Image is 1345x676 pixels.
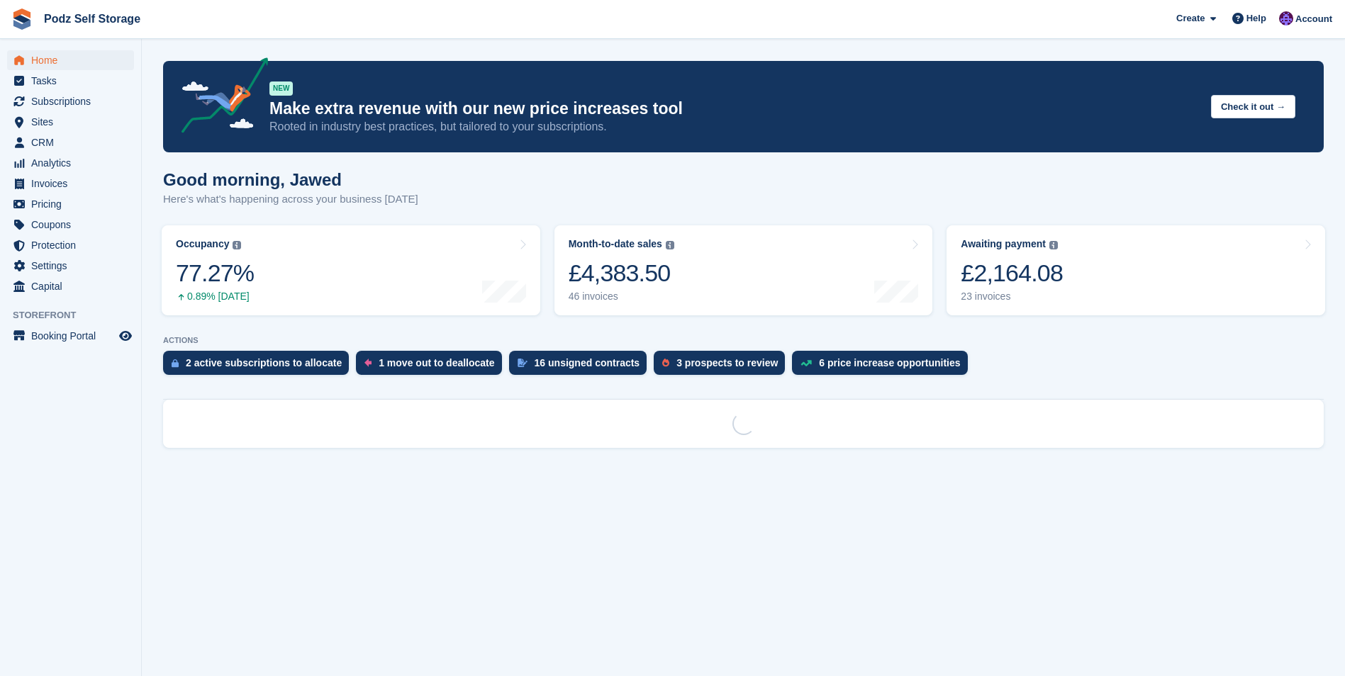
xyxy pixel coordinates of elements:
a: menu [7,276,134,296]
a: 16 unsigned contracts [509,351,654,382]
span: Sites [31,112,116,132]
img: prospect-51fa495bee0391a8d652442698ab0144808aea92771e9ea1ae160a38d050c398.svg [662,359,669,367]
p: Here's what's happening across your business [DATE] [163,191,418,208]
span: Capital [31,276,116,296]
div: Awaiting payment [961,238,1046,250]
img: Jawed Chowdhary [1279,11,1293,26]
span: Analytics [31,153,116,173]
a: menu [7,71,134,91]
a: menu [7,326,134,346]
span: Home [31,50,116,70]
div: £4,383.50 [569,259,674,288]
span: Storefront [13,308,141,322]
img: stora-icon-8386f47178a22dfd0bd8f6a31ec36ba5ce8667c1dd55bd0f319d3a0aa187defe.svg [11,9,33,30]
span: Invoices [31,174,116,193]
a: 6 price increase opportunities [792,351,974,382]
span: Pricing [31,194,116,214]
a: menu [7,194,134,214]
img: price_increase_opportunities-93ffe204e8149a01c8c9dc8f82e8f89637d9d84a8eef4429ea346261dce0b2c0.svg [800,360,812,366]
div: 23 invoices [961,291,1063,303]
span: Settings [31,256,116,276]
button: Check it out → [1211,95,1295,118]
img: move_outs_to_deallocate_icon-f764333ba52eb49d3ac5e1228854f67142a1ed5810a6f6cc68b1a99e826820c5.svg [364,359,372,367]
div: 6 price increase opportunities [819,357,960,368]
span: Help [1246,11,1266,26]
div: Occupancy [176,238,229,250]
a: Awaiting payment £2,164.08 23 invoices [947,225,1325,315]
div: NEW [269,81,293,96]
a: 1 move out to deallocate [356,351,508,382]
a: Month-to-date sales £4,383.50 46 invoices [554,225,933,315]
a: Occupancy 77.27% 0.89% [DATE] [162,225,540,315]
div: Month-to-date sales [569,238,662,250]
a: 2 active subscriptions to allocate [163,351,356,382]
img: icon-info-grey-7440780725fd019a000dd9b08b2336e03edf1995a4989e88bcd33f0948082b44.svg [233,241,241,249]
a: menu [7,112,134,132]
span: Tasks [31,71,116,91]
h1: Good morning, Jawed [163,170,418,189]
div: 46 invoices [569,291,674,303]
a: 3 prospects to review [654,351,792,382]
a: menu [7,174,134,193]
a: Podz Self Storage [38,7,146,30]
span: Subscriptions [31,91,116,111]
p: ACTIONS [163,336,1324,345]
a: menu [7,235,134,255]
span: Booking Portal [31,326,116,346]
span: Coupons [31,215,116,235]
p: Rooted in industry best practices, but tailored to your subscriptions. [269,119,1200,135]
span: Create [1176,11,1205,26]
div: 1 move out to deallocate [379,357,494,368]
div: £2,164.08 [961,259,1063,288]
p: Make extra revenue with our new price increases tool [269,98,1200,119]
a: Preview store [117,327,134,344]
img: active_subscription_to_allocate_icon-d502201f5373d7db506a760aba3b589e785aa758c864c3986d89f69b8ff3... [172,359,179,368]
a: menu [7,215,134,235]
img: contract_signature_icon-13c848040528278c33f63329250d36e43548de30e8caae1d1a13099fd9432cc5.svg [518,359,528,367]
div: 0.89% [DATE] [176,291,254,303]
div: 2 active subscriptions to allocate [186,357,342,368]
div: 77.27% [176,259,254,288]
span: Account [1295,12,1332,26]
a: menu [7,256,134,276]
div: 16 unsigned contracts [535,357,640,368]
img: icon-info-grey-7440780725fd019a000dd9b08b2336e03edf1995a4989e88bcd33f0948082b44.svg [1049,241,1058,249]
img: price-adjustments-announcement-icon-8257ccfd72463d97f412b2fc003d46551f7dbcb40ab6d574587a9cd5c0d94... [169,57,269,138]
span: CRM [31,133,116,152]
span: Protection [31,235,116,255]
div: 3 prospects to review [676,357,778,368]
a: menu [7,50,134,70]
a: menu [7,133,134,152]
img: icon-info-grey-7440780725fd019a000dd9b08b2336e03edf1995a4989e88bcd33f0948082b44.svg [666,241,674,249]
a: menu [7,153,134,173]
a: menu [7,91,134,111]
